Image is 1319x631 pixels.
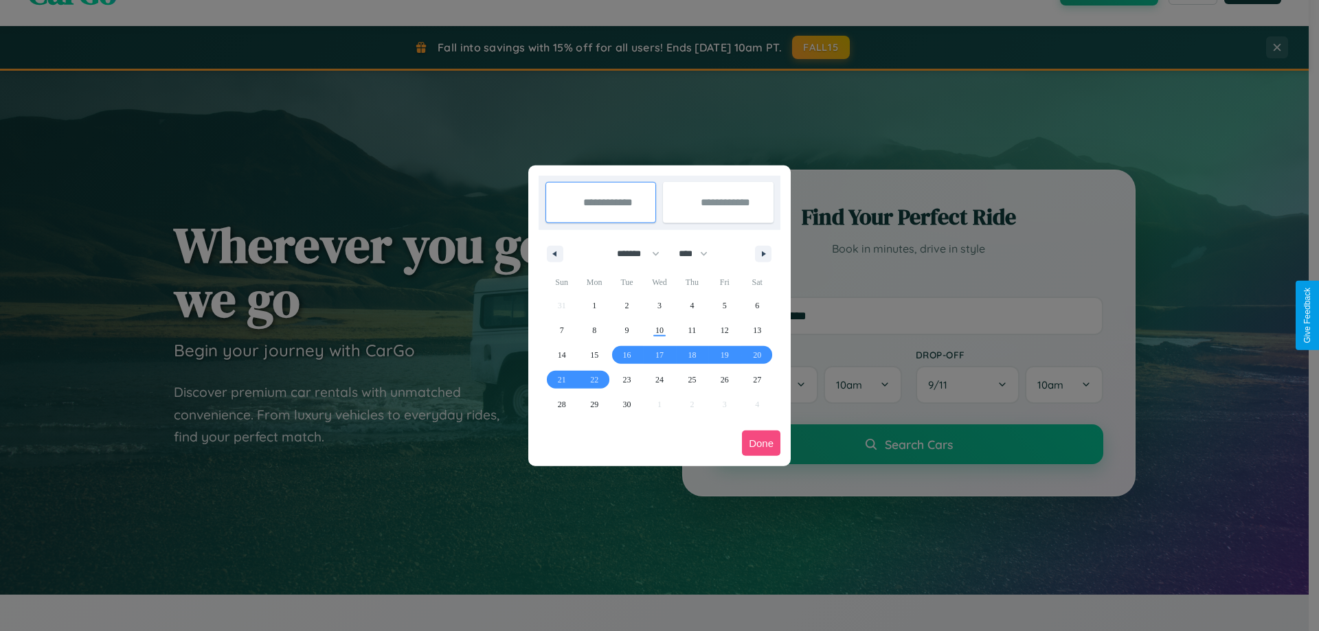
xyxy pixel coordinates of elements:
span: 2 [625,293,629,318]
span: 14 [558,343,566,367]
button: 11 [676,318,708,343]
button: 21 [545,367,578,392]
span: 20 [753,343,761,367]
span: 18 [688,343,696,367]
button: 15 [578,343,610,367]
span: Fri [708,271,741,293]
span: 11 [688,318,697,343]
button: 26 [708,367,741,392]
span: 4 [690,293,694,318]
span: Thu [676,271,708,293]
span: 25 [688,367,696,392]
button: 18 [676,343,708,367]
button: 2 [611,293,643,318]
span: Sat [741,271,774,293]
span: 6 [755,293,759,318]
span: Sun [545,271,578,293]
button: 6 [741,293,774,318]
button: 5 [708,293,741,318]
button: 12 [708,318,741,343]
button: 17 [643,343,675,367]
button: 8 [578,318,610,343]
span: 15 [590,343,598,367]
span: 10 [655,318,664,343]
span: 19 [721,343,729,367]
button: 1 [578,293,610,318]
span: 26 [721,367,729,392]
button: 9 [611,318,643,343]
button: 10 [643,318,675,343]
span: 1 [592,293,596,318]
span: 17 [655,343,664,367]
span: 27 [753,367,761,392]
span: 12 [721,318,729,343]
span: 21 [558,367,566,392]
span: 8 [592,318,596,343]
button: 20 [741,343,774,367]
button: 19 [708,343,741,367]
button: 23 [611,367,643,392]
span: 30 [623,392,631,417]
button: 29 [578,392,610,417]
div: Give Feedback [1303,288,1312,343]
button: 16 [611,343,643,367]
button: Done [742,431,780,456]
span: 13 [753,318,761,343]
button: 30 [611,392,643,417]
span: Mon [578,271,610,293]
button: 25 [676,367,708,392]
button: 13 [741,318,774,343]
span: 16 [623,343,631,367]
span: 7 [560,318,564,343]
button: 22 [578,367,610,392]
button: 4 [676,293,708,318]
button: 7 [545,318,578,343]
span: 24 [655,367,664,392]
span: 28 [558,392,566,417]
button: 28 [545,392,578,417]
span: 3 [657,293,662,318]
span: 5 [723,293,727,318]
span: Wed [643,271,675,293]
span: 23 [623,367,631,392]
button: 27 [741,367,774,392]
button: 3 [643,293,675,318]
span: 22 [590,367,598,392]
span: 9 [625,318,629,343]
span: Tue [611,271,643,293]
button: 14 [545,343,578,367]
button: 24 [643,367,675,392]
span: 29 [590,392,598,417]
